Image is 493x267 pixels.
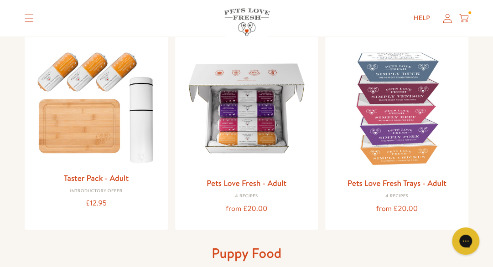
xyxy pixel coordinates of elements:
div: £12.95 [32,197,161,210]
iframe: Gorgias live chat messenger [447,224,484,258]
h1: Puppy Food [100,244,392,262]
a: Taster Pack - Adult [64,172,129,184]
a: Pets Love Fresh Trays - Adult [348,177,446,189]
img: Pets Love Fresh - Adult [182,44,311,173]
a: Pets Love Fresh - Adult [207,177,286,189]
summary: Translation missing: en.sections.header.menu [17,7,41,30]
img: Taster Pack - Adult [32,44,161,167]
img: Pets Love Fresh [224,8,270,36]
div: from £20.00 [332,203,461,215]
div: Introductory Offer [32,189,161,194]
a: Help [406,9,437,27]
img: Pets Love Fresh Trays - Adult [332,44,461,173]
div: 4 Recipes [332,194,461,199]
div: from £20.00 [182,203,311,215]
div: 4 Recipes [182,194,311,199]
